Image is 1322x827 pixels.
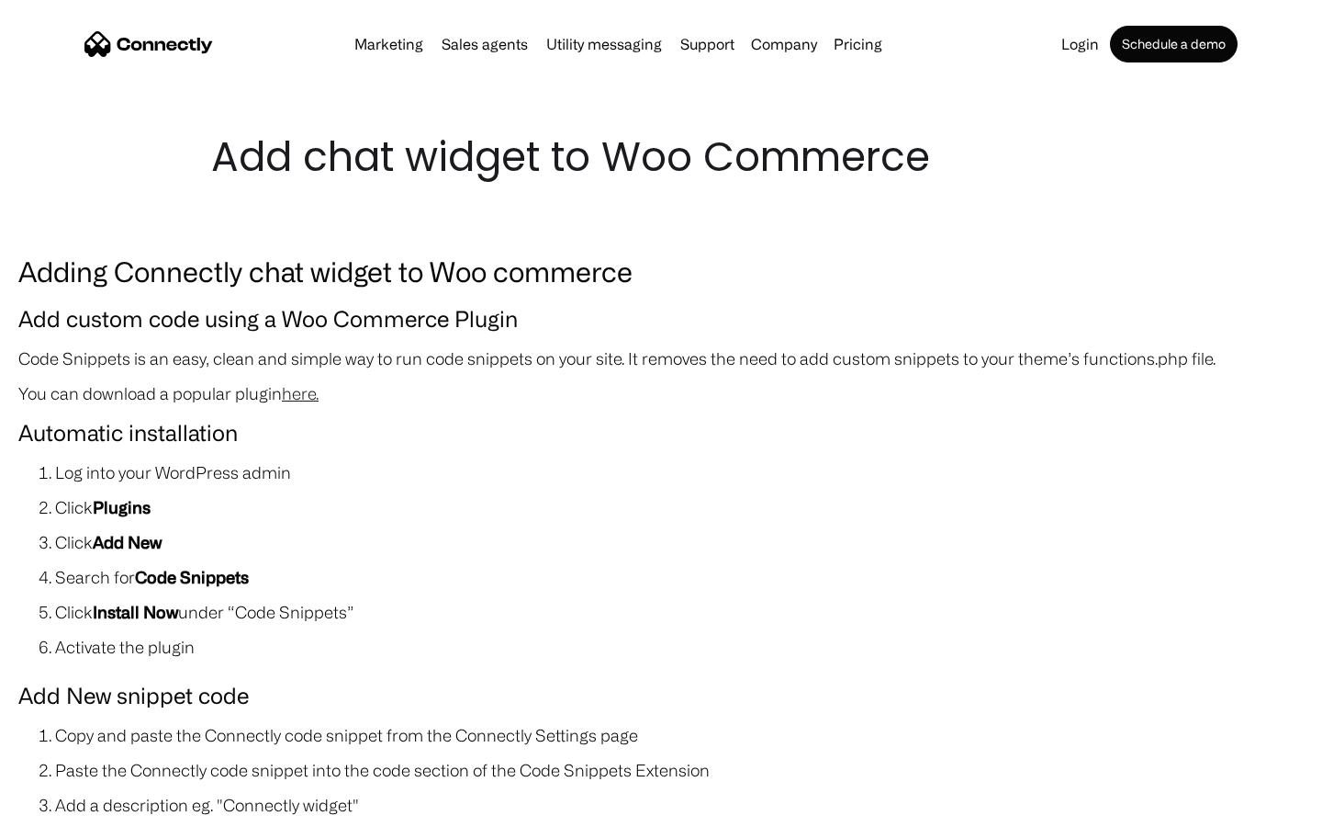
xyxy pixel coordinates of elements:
[37,795,110,821] ul: Language list
[55,757,1304,783] li: Paste the Connectly code snippet into the code section of the Code Snippets Extension
[55,564,1304,590] li: Search for
[18,250,1304,292] h3: Adding Connectly chat widget to Woo commerce
[673,37,742,51] a: Support
[1110,26,1238,62] a: Schedule a demo
[18,415,1304,450] h4: Automatic installation
[93,603,178,621] strong: Install Now
[211,129,1111,186] h1: Add chat widget to Woo Commerce
[18,380,1304,406] p: You can download a popular plugin
[347,37,431,51] a: Marketing
[751,31,817,57] div: Company
[18,301,1304,336] h4: Add custom code using a Woo Commerce Plugin
[539,37,669,51] a: Utility messaging
[55,459,1304,485] li: Log into your WordPress admin
[55,529,1304,555] li: Click
[55,792,1304,818] li: Add a description eg. "Connectly widget"
[18,346,1304,371] p: Code Snippets is an easy, clean and simple way to run code snippets on your site. It removes the ...
[93,533,162,551] strong: Add New
[55,494,1304,520] li: Click
[434,37,535,51] a: Sales agents
[55,599,1304,625] li: Click under “Code Snippets”
[55,722,1304,748] li: Copy and paste the Connectly code snippet from the Connectly Settings page
[18,795,110,821] aside: Language selected: English
[826,37,890,51] a: Pricing
[55,634,1304,660] li: Activate the plugin
[135,568,249,586] strong: Code Snippets
[93,498,151,516] strong: Plugins
[282,384,319,402] a: here.
[1054,37,1106,51] a: Login
[18,678,1304,713] h4: Add New snippet code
